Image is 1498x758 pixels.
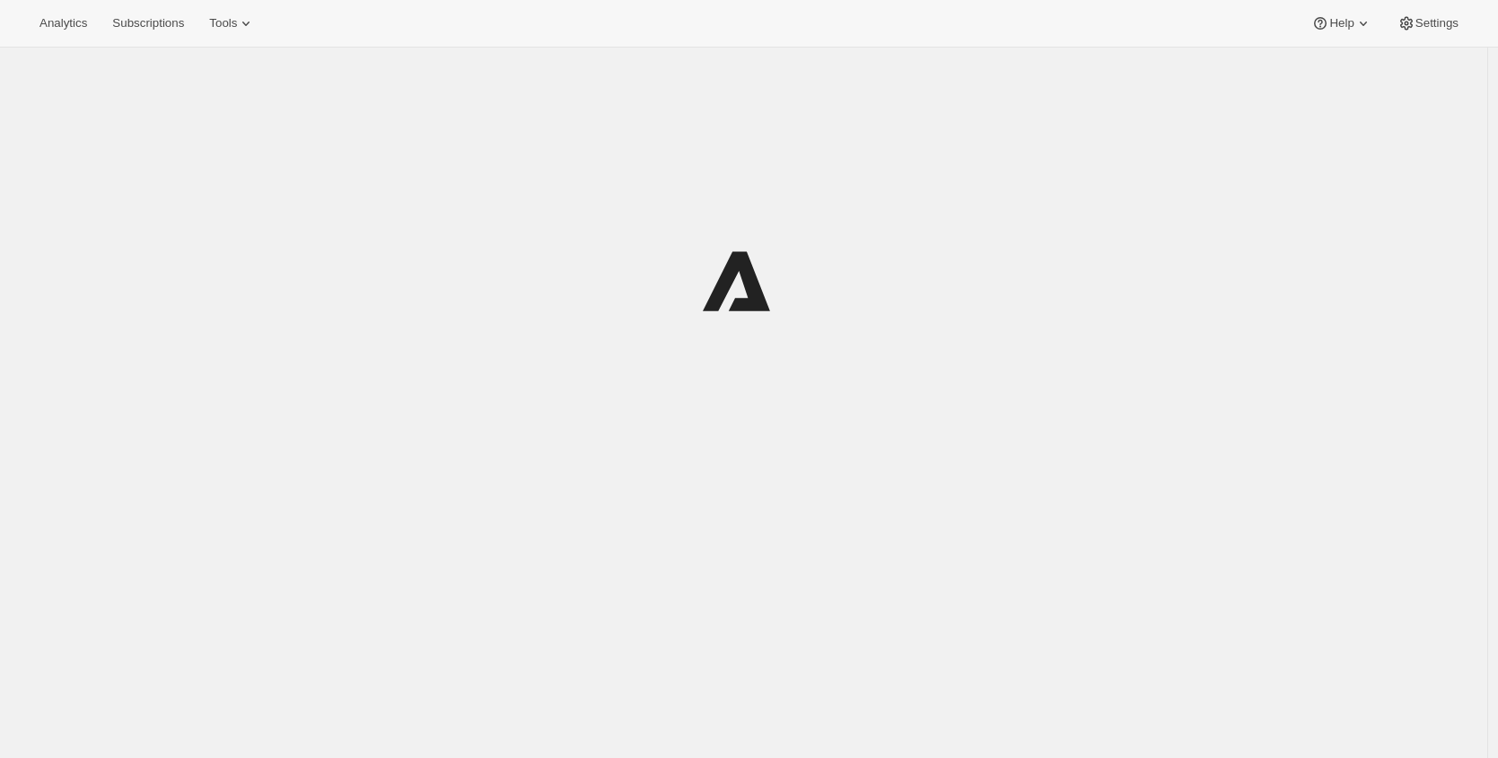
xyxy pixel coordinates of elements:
span: Tools [209,16,237,30]
button: Analytics [29,11,98,36]
span: Settings [1415,16,1459,30]
button: Subscriptions [101,11,195,36]
span: Help [1329,16,1353,30]
button: Tools [198,11,266,36]
span: Subscriptions [112,16,184,30]
button: Settings [1387,11,1469,36]
span: Analytics [39,16,87,30]
button: Help [1301,11,1382,36]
